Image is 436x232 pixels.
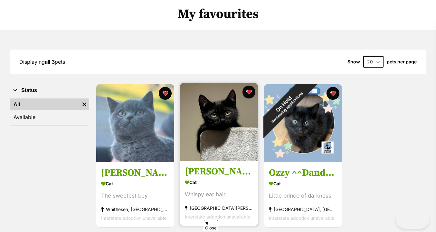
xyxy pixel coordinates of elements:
span: Interstate adoption unavailable [269,215,334,221]
div: Whispy ear hair [185,190,253,199]
h3: Ozzy ^^Dandy Cat Rescue^^ [269,167,337,179]
button: favourite [326,87,339,100]
button: favourite [242,86,255,98]
a: Ozzy ^^Dandy Cat Rescue^^ Cat Little prince of darkness [GEOGRAPHIC_DATA], [GEOGRAPHIC_DATA] Inte... [264,162,342,227]
a: Available [10,111,89,123]
span: Interstate adoption unavailable [101,215,166,221]
h3: [PERSON_NAME] [101,167,169,179]
span: Displaying pets [19,59,65,65]
div: On Hold [250,70,321,141]
div: Little prince of darkness [269,191,337,200]
h3: [PERSON_NAME] [185,165,253,178]
a: On HoldReviewing applications [264,157,342,163]
div: [GEOGRAPHIC_DATA][PERSON_NAME][GEOGRAPHIC_DATA] [185,204,253,212]
a: [PERSON_NAME] Cat Whispy ear hair [GEOGRAPHIC_DATA][PERSON_NAME][GEOGRAPHIC_DATA] Interstate adop... [180,161,258,226]
a: Remove filter [80,98,89,110]
div: Cat [269,179,337,188]
button: favourite [158,87,171,100]
span: Interstate adoption unavailable [185,214,250,219]
img: Ozzy ^^Dandy Cat Rescue^^ [264,84,342,162]
img: Wilford [180,83,258,161]
div: [GEOGRAPHIC_DATA], [GEOGRAPHIC_DATA] [269,205,337,214]
a: All [10,98,80,110]
span: Reviewing applications [271,91,304,124]
a: [PERSON_NAME] Cat The sweetest boy Whittlesea, [GEOGRAPHIC_DATA] Interstate adoption unavailable ... [96,162,174,227]
div: The sweetest boy [101,191,169,200]
iframe: Help Scout Beacon - Open [396,209,430,229]
img: Taylor [96,84,174,162]
strong: all 3 [45,59,55,65]
span: Show [347,59,360,64]
button: Status [10,86,89,95]
div: Cat [185,178,253,187]
div: Status [10,97,89,125]
div: Whittlesea, [GEOGRAPHIC_DATA] [101,205,169,214]
span: Close [204,220,218,231]
label: pets per page [387,59,417,64]
div: Cat [101,179,169,188]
